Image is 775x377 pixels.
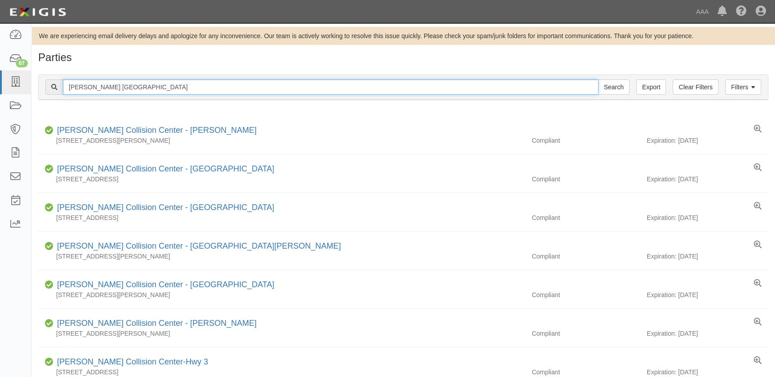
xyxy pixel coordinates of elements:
div: Joe Hudson's Collision Center-Hwy 3 [53,356,208,368]
i: Compliant [45,205,53,211]
div: Expiration: [DATE] [647,136,768,145]
i: Help Center - Complianz [736,6,747,17]
a: View results summary [754,279,762,288]
input: Search [63,79,598,95]
div: Joe Hudson's Collision Center - Bella Vista [53,202,274,214]
div: Expiration: [DATE] [647,252,768,261]
a: [PERSON_NAME] Collision Center - [PERSON_NAME] [57,319,257,328]
div: [STREET_ADDRESS] [38,213,525,222]
a: View results summary [754,356,762,365]
a: [PERSON_NAME] Collision Center - [GEOGRAPHIC_DATA] [57,164,274,173]
div: [STREET_ADDRESS] [38,175,525,184]
div: Compliant [525,252,647,261]
i: Compliant [45,320,53,327]
h1: Parties [38,52,768,63]
div: Expiration: [DATE] [647,290,768,299]
div: Joe Hudson's Collision Center - Webster [53,279,274,291]
a: [PERSON_NAME] Collision Center - [PERSON_NAME] [57,126,257,135]
div: Compliant [525,175,647,184]
div: Compliant [525,368,647,377]
div: Compliant [525,213,647,222]
div: [STREET_ADDRESS] [38,368,525,377]
img: logo-5460c22ac91f19d4615b14bd174203de0afe785f0fc80cf4dbbc73dc1793850b.png [7,4,69,20]
div: [STREET_ADDRESS][PERSON_NAME] [38,290,525,299]
div: [STREET_ADDRESS][PERSON_NAME] [38,136,525,145]
div: Joe Hudson's Collision Center - Horn Lake [53,163,274,175]
div: Expiration: [DATE] [647,368,768,377]
div: We are experiencing email delivery delays and apologize for any inconvenience. Our team is active... [31,31,775,40]
input: Search [598,79,629,95]
a: View results summary [754,202,762,211]
div: Expiration: [DATE] [647,175,768,184]
i: Compliant [45,359,53,365]
a: Filters [725,79,761,95]
a: Export [636,79,666,95]
i: Compliant [45,127,53,134]
a: [PERSON_NAME] Collision Center - [GEOGRAPHIC_DATA] [57,203,274,212]
div: Expiration: [DATE] [647,329,768,338]
div: [STREET_ADDRESS][PERSON_NAME] [38,252,525,261]
a: [PERSON_NAME] Collision Center-Hwy 3 [57,357,208,366]
a: AAA [691,3,713,21]
div: 67 [16,59,28,67]
i: Compliant [45,166,53,172]
a: [PERSON_NAME] Collision Center - [GEOGRAPHIC_DATA] [57,280,274,289]
a: View results summary [754,163,762,172]
div: Compliant [525,136,647,145]
div: Joe Hudson's Collision Center - Zachary [53,318,257,329]
i: Compliant [45,243,53,250]
div: Compliant [525,290,647,299]
a: View results summary [754,241,762,250]
div: Expiration: [DATE] [647,213,768,222]
div: Joe Hudson's Collision Center - Caddo Mills [53,241,341,252]
i: Compliant [45,282,53,288]
div: Joe Hudson's Collision Center - Forney [53,125,257,136]
a: Clear Filters [673,79,718,95]
a: [PERSON_NAME] Collision Center - [GEOGRAPHIC_DATA][PERSON_NAME] [57,241,341,250]
div: Compliant [525,329,647,338]
div: [STREET_ADDRESS][PERSON_NAME] [38,329,525,338]
a: View results summary [754,125,762,134]
a: View results summary [754,318,762,327]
